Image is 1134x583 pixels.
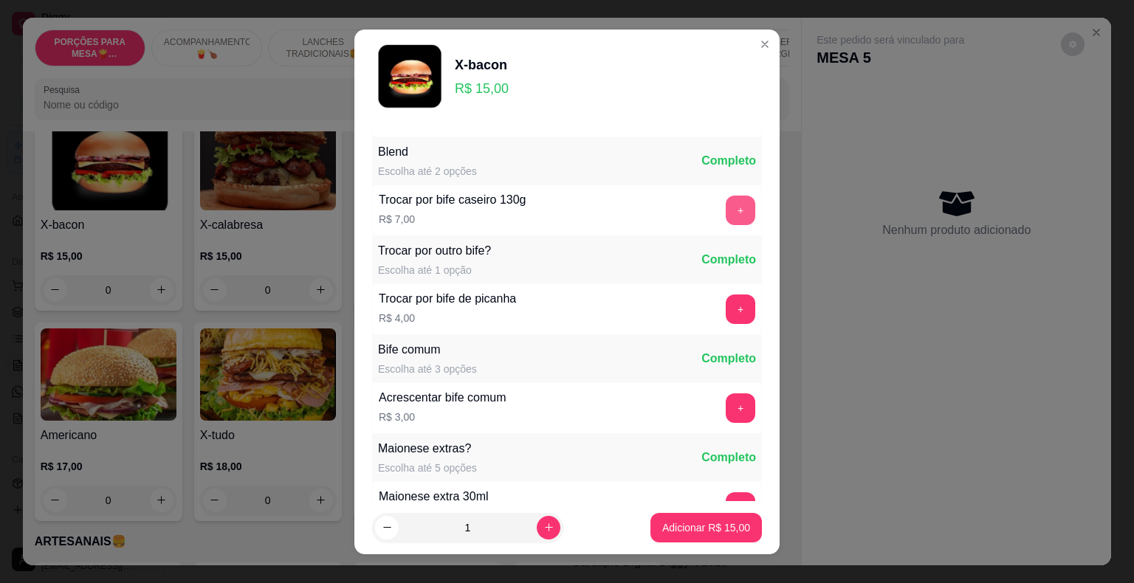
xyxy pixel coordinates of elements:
[378,164,477,179] div: Escolha até 2 opções
[379,488,489,506] div: Maionese extra 30ml
[378,460,477,475] div: Escolha até 5 opções
[378,263,491,277] div: Escolha até 1 opção
[701,152,756,170] div: Completo
[537,516,560,539] button: increase-product-quantity
[379,389,506,407] div: Acrescentar bife comum
[378,143,477,161] div: Blend
[378,440,477,458] div: Maionese extras?
[455,55,509,75] div: X-bacon
[379,191,526,209] div: Trocar por bife caseiro 130g
[726,492,755,522] button: add
[753,32,777,56] button: Close
[701,449,756,466] div: Completo
[378,242,491,260] div: Trocar por outro bife?
[379,311,516,325] p: R$ 4,00
[455,78,509,99] p: R$ 15,00
[379,212,526,227] p: R$ 7,00
[379,290,516,308] div: Trocar por bife de picanha
[650,513,762,542] button: Adicionar R$ 15,00
[375,516,399,539] button: decrease-product-quantity
[378,341,477,359] div: Bife comum
[372,41,446,115] img: product-image
[726,393,755,423] button: add
[379,410,506,424] p: R$ 3,00
[701,350,756,368] div: Completo
[378,362,477,376] div: Escolha até 3 opções
[726,196,755,225] button: add
[726,294,755,324] button: add
[662,520,750,535] p: Adicionar R$ 15,00
[701,251,756,269] div: Completo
